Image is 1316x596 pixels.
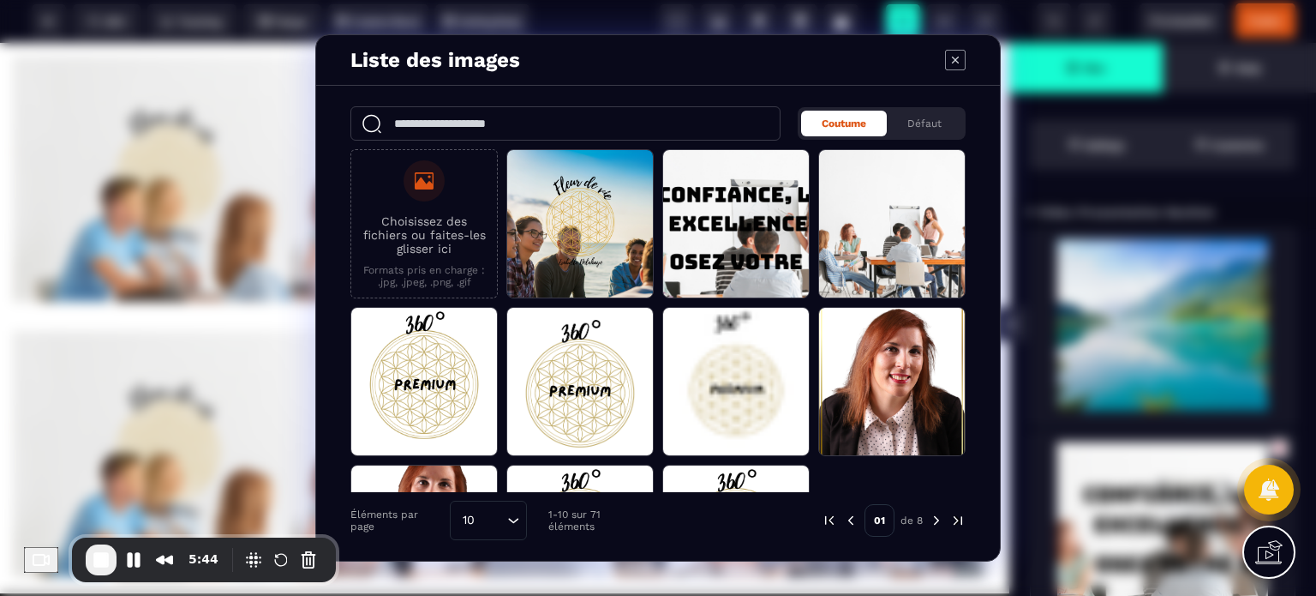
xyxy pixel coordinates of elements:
div: Search for option [450,501,527,540]
img: prev [822,513,837,528]
span: Défaut [907,117,942,129]
p: Formats pris en charge : .jpg, .jpeg, .png, .gif [360,264,488,288]
p: de 8 [900,514,923,527]
input: Search for option [481,511,503,530]
p: Éléments par page [350,509,441,533]
img: a3b1ad1e8b439d3f3fa79fa4d0b74b86_Bandeau_site_wordpress_linkdln-11.png [13,288,996,534]
span: 10 [457,511,481,530]
p: Choisissez des fichiers ou faites-les glisser ici [360,214,488,256]
img: next [929,513,944,528]
img: next [950,513,966,528]
p: 1-10 sur 71 éléments [548,509,645,533]
img: prev [843,513,858,528]
h4: Liste des images [350,48,520,72]
span: Coutume [822,117,866,129]
p: 01 [864,504,894,537]
img: a3b1ad1e8b439d3f3fa79fa4d0b74b86_Bandeau_site_wordpress_linkdln-11.png [13,13,996,259]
